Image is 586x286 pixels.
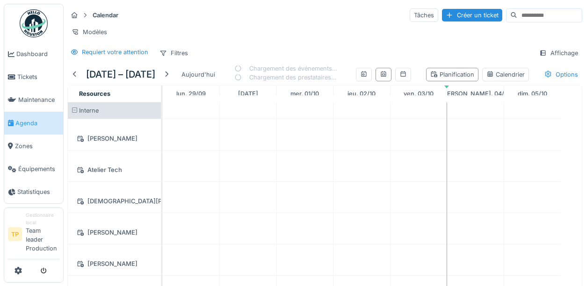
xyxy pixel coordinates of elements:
span: Dashboard [16,50,59,58]
a: 29 septembre 2025 [174,87,208,100]
strong: Calendar [89,11,122,20]
span: Interne [79,107,99,114]
a: Statistiques [4,180,63,203]
a: Équipements [4,157,63,180]
span: Statistiques [17,187,59,196]
a: 1 octobre 2025 [288,87,321,100]
span: Agenda [15,119,59,128]
a: TP Gestionnaire localTeam leader Production [8,212,59,259]
div: Requiert votre attention [82,48,148,57]
a: 3 octobre 2025 [401,87,436,100]
div: [DEMOGRAPHIC_DATA][PERSON_NAME] [73,195,155,207]
a: Maintenance [4,88,63,111]
a: 30 septembre 2025 [236,87,260,100]
a: 2 octobre 2025 [345,87,378,100]
a: 5 octobre 2025 [515,87,550,100]
div: Chargement des événements… [234,64,337,73]
a: Dashboard [4,43,63,65]
div: Calendrier [486,70,525,79]
a: 4 octobre 2025 [439,87,513,100]
div: Modèles [67,25,111,39]
span: Maintenance [18,95,59,104]
div: Aujourd'hui [178,68,219,81]
div: Tâches [410,8,438,22]
div: Créer un ticket [442,9,502,21]
div: Filtres [155,46,192,60]
div: Gestionnaire local [26,212,59,226]
div: Chargement des prestataires… [234,73,337,82]
span: Resources [79,90,110,97]
li: Team leader Production [26,212,59,257]
div: Options [540,68,582,81]
span: Tickets [17,72,59,81]
div: [PERSON_NAME] [73,258,155,270]
span: Zones [15,142,59,150]
a: Tickets [4,65,63,88]
a: Zones [4,135,63,157]
div: Affichage [535,46,582,60]
li: TP [8,227,22,241]
div: Atelier Tech [73,164,155,176]
h5: [DATE] – [DATE] [86,69,155,80]
div: [PERSON_NAME] [73,227,155,238]
img: Badge_color-CXgf-gQk.svg [20,9,48,37]
div: Planification [430,70,474,79]
a: Agenda [4,112,63,135]
div: [PERSON_NAME] [73,133,155,144]
span: Équipements [18,164,59,173]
